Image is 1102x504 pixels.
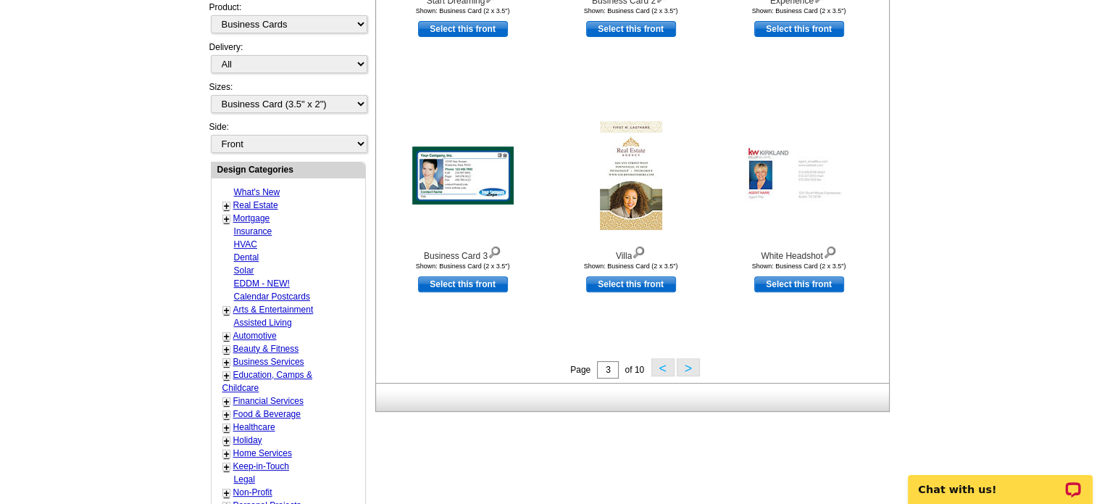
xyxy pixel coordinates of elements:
div: Business Card 3 [383,243,543,263]
a: + [224,305,230,316]
a: Education, Camps & Childcare [222,370,312,393]
a: + [224,370,230,381]
a: Legal [234,474,255,484]
a: Automotive [233,331,277,341]
a: Home Services [233,448,292,458]
a: + [224,422,230,434]
div: Product: [209,1,366,41]
div: Shown: Business Card (2 x 3.5") [383,263,543,270]
img: Business Card 3 [412,146,514,205]
a: + [224,409,230,421]
a: Business Services [233,357,304,367]
div: Shown: Business Card (2 x 3.5") [719,7,879,15]
a: Solar [234,265,254,276]
div: Shown: Business Card (2 x 3.5") [551,263,711,270]
a: + [224,213,230,225]
a: What's New [234,187,280,197]
div: White Headshot [719,243,879,263]
a: Financial Services [233,396,304,406]
a: Holiday [233,435,262,445]
div: Shown: Business Card (2 x 3.5") [551,7,711,15]
img: view design details [488,243,501,259]
a: + [224,200,230,212]
div: Delivery: [209,41,366,80]
div: Sizes: [209,80,366,120]
span: Page [570,365,590,375]
a: EDDM - NEW! [234,278,290,289]
button: < [651,358,675,376]
div: Villa [551,243,711,263]
a: Healthcare [233,422,275,432]
a: Real Estate [233,200,278,210]
a: Keep-in-Touch [233,461,289,471]
a: + [224,435,230,447]
a: Mortgage [233,213,270,223]
iframe: LiveChat chat widget [898,458,1102,504]
a: use this design [418,276,508,292]
div: Design Categories [212,162,365,176]
span: of 10 [625,365,644,375]
a: use this design [754,276,844,292]
a: + [224,487,230,499]
img: view design details [823,243,837,259]
a: + [224,344,230,355]
a: + [224,357,230,368]
a: Dental [234,252,259,263]
a: Calendar Postcards [234,292,310,302]
a: Assisted Living [234,318,292,328]
div: Shown: Business Card (2 x 3.5") [383,7,543,15]
a: + [224,396,230,408]
a: + [224,448,230,460]
div: Side: [209,120,366,154]
img: Villa [600,121,662,230]
a: Beauty & Fitness [233,344,299,354]
a: use this design [586,276,676,292]
a: Arts & Entertainment [233,305,314,315]
a: HVAC [234,239,257,249]
a: + [224,331,230,342]
a: use this design [754,21,844,37]
a: Insurance [234,226,272,236]
img: view design details [632,243,646,259]
a: Food & Beverage [233,409,301,419]
div: Shown: Business Card (2 x 3.5") [719,263,879,270]
a: + [224,461,230,473]
a: use this design [586,21,676,37]
button: > [677,358,700,376]
img: White Headshot [745,144,853,207]
a: Non-Profit [233,487,272,497]
a: use this design [418,21,508,37]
